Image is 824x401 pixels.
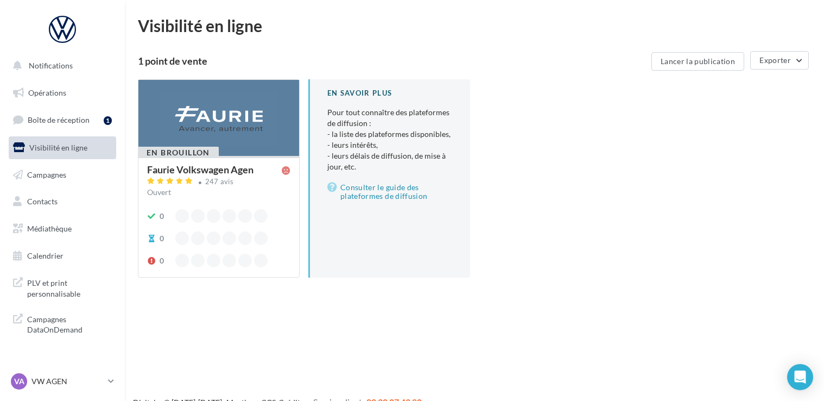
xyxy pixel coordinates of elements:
[7,245,118,267] a: Calendrier
[138,56,647,66] div: 1 point de vente
[138,17,811,34] div: Visibilité en ligne
[7,271,118,303] a: PLV et print personnalisable
[327,129,453,140] li: - la liste des plateformes disponibles,
[27,251,64,260] span: Calendrier
[147,187,171,197] span: Ouvert
[14,376,24,387] span: VA
[327,181,453,203] a: Consulter le guide des plateformes de diffusion
[27,224,72,233] span: Médiathèque
[7,164,118,186] a: Campagnes
[27,170,66,179] span: Campagnes
[160,233,164,244] div: 0
[160,211,164,222] div: 0
[7,308,118,340] a: Campagnes DataOnDemand
[9,371,116,392] a: VA VW AGEN
[27,197,58,206] span: Contacts
[29,143,87,152] span: Visibilité en ligne
[104,116,112,125] div: 1
[7,136,118,159] a: Visibilité en ligne
[7,217,118,240] a: Médiathèque
[28,115,90,124] span: Boîte de réception
[138,147,219,159] div: En brouillon
[327,151,453,172] li: - leurs délais de diffusion, de mise à jour, etc.
[7,82,118,104] a: Opérations
[147,165,253,174] div: Faurie Volkswagen Agen
[160,255,164,266] div: 0
[759,55,791,65] span: Exporter
[31,376,104,387] p: VW AGEN
[28,88,66,97] span: Opérations
[750,51,809,70] button: Exporter
[327,107,453,172] p: Pour tout connaître des plateformes de diffusion :
[651,52,744,71] button: Lancer la publication
[327,140,453,151] li: - leurs intérêts,
[27,275,112,299] span: PLV et print personnalisable
[147,176,290,189] a: 247 avis
[787,364,813,390] div: Open Intercom Messenger
[327,88,453,98] div: En savoir plus
[27,312,112,335] span: Campagnes DataOnDemand
[29,61,73,70] span: Notifications
[205,178,234,185] div: 247 avis
[7,108,118,131] a: Boîte de réception1
[7,190,118,213] a: Contacts
[7,54,114,77] button: Notifications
